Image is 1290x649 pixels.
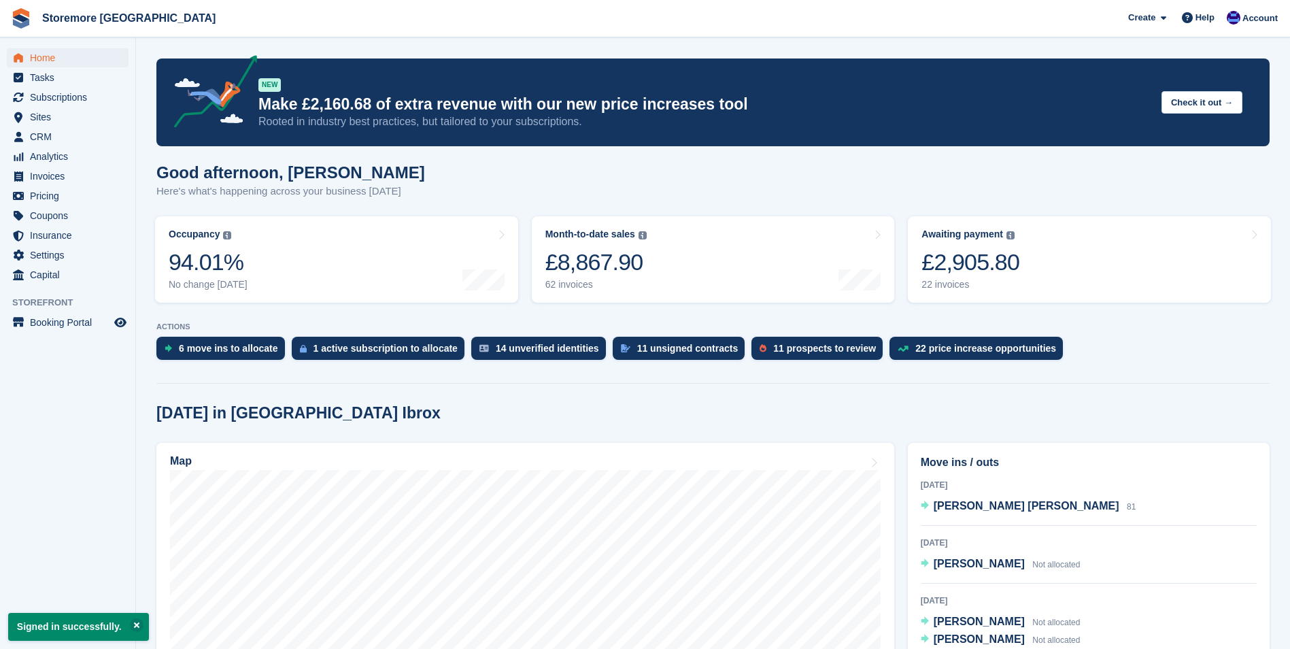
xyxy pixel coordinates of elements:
span: Not allocated [1032,618,1080,627]
a: Awaiting payment £2,905.80 22 invoices [908,216,1271,303]
div: 14 unverified identities [496,343,599,354]
span: Subscriptions [30,88,112,107]
span: [PERSON_NAME] [934,558,1025,569]
span: Account [1242,12,1278,25]
img: stora-icon-8386f47178a22dfd0bd8f6a31ec36ba5ce8667c1dd55bd0f319d3a0aa187defe.svg [11,8,31,29]
div: [DATE] [921,595,1257,607]
span: Create [1128,11,1155,24]
div: 1 active subscription to allocate [313,343,458,354]
div: 22 price increase opportunities [915,343,1056,354]
span: Coupons [30,206,112,225]
span: Help [1195,11,1215,24]
span: Storefront [12,296,135,310]
img: move_ins_to_allocate_icon-fdf77a2bb77ea45bf5b3d319d69a93e2d87916cf1d5bf7949dd705db3b84f3ca.svg [165,344,172,352]
a: 14 unverified identities [471,337,613,367]
h1: Good afternoon, [PERSON_NAME] [156,163,425,182]
div: 22 invoices [921,279,1019,290]
h2: [DATE] in [GEOGRAPHIC_DATA] Ibrox [156,404,441,422]
img: price_increase_opportunities-93ffe204e8149a01c8c9dc8f82e8f89637d9d84a8eef4429ea346261dce0b2c0.svg [898,346,909,352]
a: menu [7,186,129,205]
span: [PERSON_NAME] [934,633,1025,645]
img: price-adjustments-announcement-icon-8257ccfd72463d97f412b2fc003d46551f7dbcb40ab6d574587a9cd5c0d94... [163,55,258,133]
span: [PERSON_NAME] [934,616,1025,627]
div: £2,905.80 [921,248,1019,276]
span: CRM [30,127,112,146]
div: 94.01% [169,248,248,276]
a: menu [7,88,129,107]
button: Check it out → [1161,91,1242,114]
a: Storemore [GEOGRAPHIC_DATA] [37,7,221,29]
img: icon-info-grey-7440780725fd019a000dd9b08b2336e03edf1995a4989e88bcd33f0948082b44.svg [223,231,231,239]
div: NEW [258,78,281,92]
a: 22 price increase opportunities [889,337,1070,367]
span: Tasks [30,68,112,87]
div: 62 invoices [545,279,647,290]
img: active_subscription_to_allocate_icon-d502201f5373d7db506a760aba3b589e785aa758c864c3986d89f69b8ff3... [300,344,307,353]
a: Preview store [112,314,129,331]
div: £8,867.90 [545,248,647,276]
a: menu [7,313,129,332]
p: Here's what's happening across your business [DATE] [156,184,425,199]
span: Analytics [30,147,112,166]
div: 11 unsigned contracts [637,343,739,354]
span: Sites [30,107,112,127]
span: Insurance [30,226,112,245]
a: 1 active subscription to allocate [292,337,471,367]
span: Home [30,48,112,67]
a: 6 move ins to allocate [156,337,292,367]
a: 11 prospects to review [751,337,889,367]
a: menu [7,246,129,265]
a: [PERSON_NAME] Not allocated [921,556,1081,573]
a: menu [7,265,129,284]
p: Rooted in industry best practices, but tailored to your subscriptions. [258,114,1151,129]
img: verify_identity-adf6edd0f0f0b5bbfe63781bf79b02c33cf7c696d77639b501bdc392416b5a36.svg [479,344,489,352]
span: Capital [30,265,112,284]
h2: Move ins / outs [921,454,1257,471]
span: Not allocated [1032,635,1080,645]
a: menu [7,107,129,127]
a: [PERSON_NAME] [PERSON_NAME] 81 [921,498,1136,516]
img: icon-info-grey-7440780725fd019a000dd9b08b2336e03edf1995a4989e88bcd33f0948082b44.svg [1006,231,1015,239]
a: 11 unsigned contracts [613,337,752,367]
a: [PERSON_NAME] Not allocated [921,631,1081,649]
a: menu [7,167,129,186]
div: 11 prospects to review [773,343,876,354]
span: Not allocated [1032,560,1080,569]
div: [DATE] [921,537,1257,549]
div: [DATE] [921,479,1257,491]
a: menu [7,68,129,87]
p: ACTIONS [156,322,1270,331]
div: No change [DATE] [169,279,248,290]
img: icon-info-grey-7440780725fd019a000dd9b08b2336e03edf1995a4989e88bcd33f0948082b44.svg [639,231,647,239]
h2: Map [170,455,192,467]
p: Signed in successfully. [8,613,149,641]
span: Booking Portal [30,313,112,332]
img: contract_signature_icon-13c848040528278c33f63329250d36e43548de30e8caae1d1a13099fd9432cc5.svg [621,344,630,352]
a: menu [7,127,129,146]
a: menu [7,48,129,67]
div: 6 move ins to allocate [179,343,278,354]
span: Settings [30,246,112,265]
a: menu [7,206,129,225]
div: Occupancy [169,229,220,240]
img: Angela [1227,11,1240,24]
a: menu [7,226,129,245]
a: menu [7,147,129,166]
span: Invoices [30,167,112,186]
img: prospect-51fa495bee0391a8d652442698ab0144808aea92771e9ea1ae160a38d050c398.svg [760,344,766,352]
div: Month-to-date sales [545,229,635,240]
a: [PERSON_NAME] Not allocated [921,614,1081,631]
a: Occupancy 94.01% No change [DATE] [155,216,518,303]
span: 81 [1127,502,1136,512]
div: Awaiting payment [921,229,1003,240]
span: Pricing [30,186,112,205]
p: Make £2,160.68 of extra revenue with our new price increases tool [258,95,1151,114]
span: [PERSON_NAME] [PERSON_NAME] [934,500,1119,512]
a: Month-to-date sales £8,867.90 62 invoices [532,216,895,303]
